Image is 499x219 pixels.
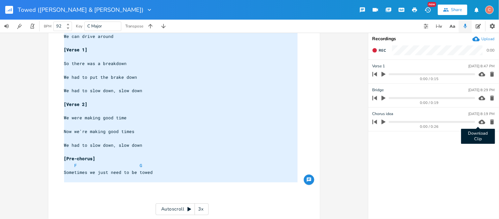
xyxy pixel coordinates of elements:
[478,117,487,127] button: Download Clip
[44,25,51,28] div: BPM
[372,87,384,93] span: Bridge
[64,74,137,80] span: We had to put the brake down
[156,203,209,215] div: Autoscroll
[468,64,494,68] div: [DATE] 8:47 PM
[195,203,207,215] div: 3x
[370,45,388,56] button: Rec
[64,101,88,107] span: [Verse 2]
[372,63,385,69] span: Verse 1
[485,6,494,14] div: Crown Church Songwriters
[75,162,77,168] span: F
[64,88,143,93] span: We had to slow down, slow down
[64,115,127,121] span: We were making good time
[76,24,82,28] div: Key
[487,48,494,52] div: 0:00
[438,5,467,15] button: Share
[18,7,144,13] span: Towed ([PERSON_NAME] & [PERSON_NAME])
[451,7,462,13] div: Share
[481,36,494,42] div: Upload
[485,2,494,17] button: C
[64,60,127,66] span: So there was a breakdown
[384,125,475,128] div: 0:00 / 0:26
[421,4,434,16] button: New
[468,88,494,92] div: [DATE] 8:29 PM
[64,33,114,39] span: We can drive around
[372,37,495,41] div: Recordings
[64,128,135,134] span: Now we're making good times
[87,23,102,29] span: C Major
[64,156,95,161] span: [Pre-chorus]
[473,35,494,42] button: Upload
[379,48,386,53] span: Rec
[64,142,143,148] span: We had to slow down, slow down
[384,101,475,105] div: 0:00 / 0:19
[64,169,153,175] span: Sometimes we just need to be towed
[384,77,475,81] div: 0:00 / 0:15
[468,112,494,116] div: [DATE] 8:19 PM
[64,47,88,53] span: [Verse 1]
[372,111,393,117] span: Chorus idea
[125,24,143,28] div: Transpose
[140,162,143,168] span: G
[428,2,436,7] div: New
